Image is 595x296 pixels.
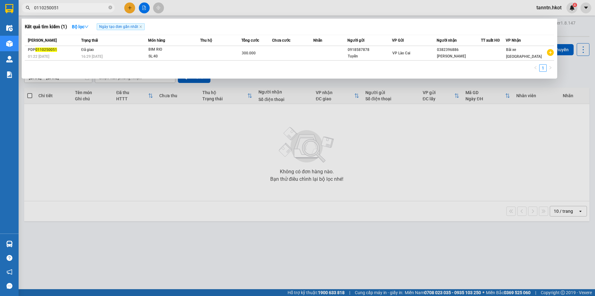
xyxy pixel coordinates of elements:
[97,23,145,30] span: Ngày tạo đơn gần nhất
[437,38,457,43] span: Người nhận
[67,22,94,32] button: Bộ lọcdown
[81,48,94,52] span: Đã giao
[84,25,89,29] span: down
[547,64,554,72] li: Next Page
[392,38,404,43] span: VP Gửi
[392,51,410,55] span: VP Lào Cai
[6,40,13,47] img: warehouse-icon
[506,38,521,43] span: VP Nhận
[348,47,392,53] div: 0918587878
[5,4,13,13] img: logo-vxr
[28,38,57,43] span: [PERSON_NAME]
[6,25,13,31] img: warehouse-icon
[81,38,98,43] span: Trạng thái
[347,38,364,43] span: Người gửi
[25,24,67,30] h3: Kết quả tìm kiếm ( 1 )
[348,53,392,60] div: Tuyển
[437,53,481,60] div: [PERSON_NAME]
[272,38,290,43] span: Chưa cước
[108,5,112,11] span: close-circle
[148,53,195,60] div: SL: 40
[532,64,539,72] button: left
[437,47,481,53] div: 0382396886
[481,38,500,43] span: TT xuất HĐ
[547,64,554,72] button: right
[7,269,12,275] span: notification
[534,66,537,70] span: left
[108,6,112,9] span: close-circle
[547,49,554,56] span: plus-circle
[506,48,542,59] span: Bãi xe [GEOGRAPHIC_DATA]
[532,64,539,72] li: Previous Page
[241,38,259,43] span: Tổng cước
[81,54,103,59] span: 16:29 [DATE]
[7,283,12,289] span: message
[200,38,212,43] span: Thu hộ
[313,38,322,43] span: Nhãn
[28,47,79,53] div: PDP
[549,66,552,70] span: right
[35,48,57,52] span: 0110250051
[34,4,107,11] input: Tìm tên, số ĐT hoặc mã đơn
[148,46,195,53] div: BIM RIO
[6,241,13,247] img: warehouse-icon
[242,51,256,55] span: 300.000
[539,64,547,72] li: 1
[7,255,12,261] span: question-circle
[148,38,165,43] span: Món hàng
[540,65,546,71] a: 1
[28,54,49,59] span: 01:22 [DATE]
[26,6,30,10] span: search
[72,24,89,29] strong: Bộ lọc
[139,25,142,28] span: close
[6,71,13,78] img: solution-icon
[6,56,13,62] img: warehouse-icon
